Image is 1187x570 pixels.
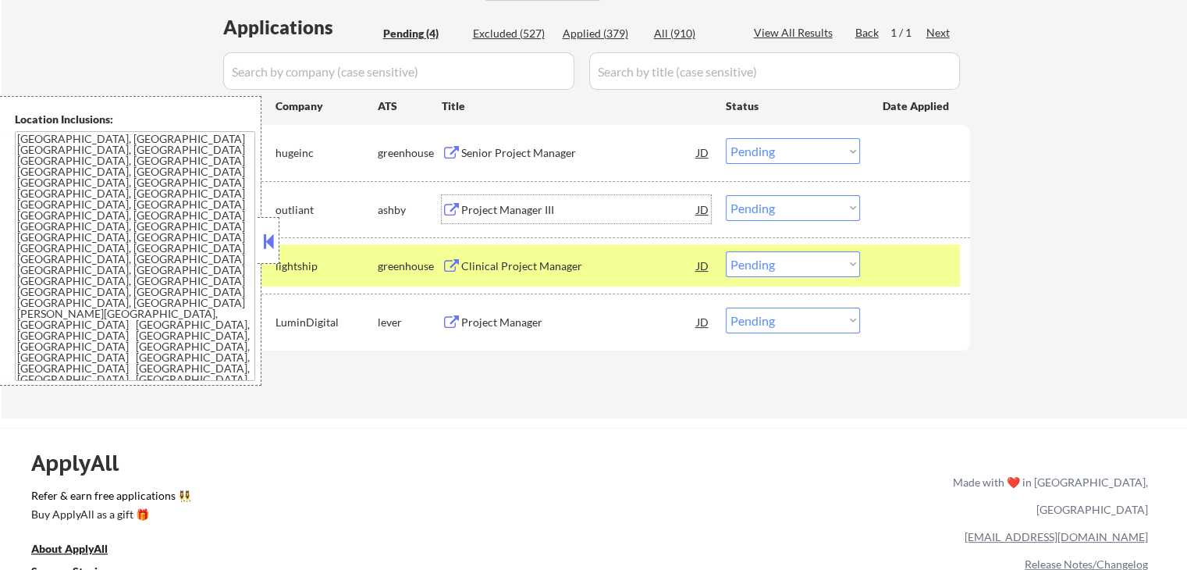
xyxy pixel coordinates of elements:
div: Company [275,98,378,114]
div: hugeinc [275,145,378,161]
div: JD [695,195,711,223]
div: 1 / 1 [890,25,926,41]
div: greenhouse [378,145,442,161]
div: Applications [223,18,378,37]
div: Back [855,25,880,41]
div: JD [695,308,711,336]
div: Status [726,91,860,119]
div: ashby [378,202,442,218]
a: Refer & earn free applications 👯‍♀️ [31,490,627,507]
div: ATS [378,98,442,114]
div: View All Results [754,25,837,41]
input: Search by title (case sensitive) [589,52,960,90]
a: [EMAIL_ADDRESS][DOMAIN_NAME] [965,530,1148,543]
div: Senior Project Manager [461,145,697,161]
div: Next [926,25,951,41]
div: Project Manager III [461,202,697,218]
div: JD [695,251,711,280]
div: Clinical Project Manager [461,258,697,274]
u: About ApplyAll [31,542,108,555]
a: Buy ApplyAll as a gift 🎁 [31,507,187,526]
div: JD [695,138,711,166]
div: lever [378,315,442,330]
div: Date Applied [883,98,951,114]
div: Title [442,98,711,114]
div: Pending (4) [383,26,461,41]
div: lightship [275,258,378,274]
div: Applied (379) [563,26,641,41]
div: Excluded (527) [473,26,551,41]
div: ApplyAll [31,450,137,476]
div: All (910) [654,26,732,41]
div: Location Inclusions: [15,112,255,127]
div: LuminDigital [275,315,378,330]
a: About ApplyAll [31,541,130,561]
div: outliant [275,202,378,218]
div: Project Manager [461,315,697,330]
input: Search by company (case sensitive) [223,52,574,90]
div: greenhouse [378,258,442,274]
div: Buy ApplyAll as a gift 🎁 [31,509,187,520]
div: Made with ❤️ in [GEOGRAPHIC_DATA], [GEOGRAPHIC_DATA] [947,468,1148,523]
